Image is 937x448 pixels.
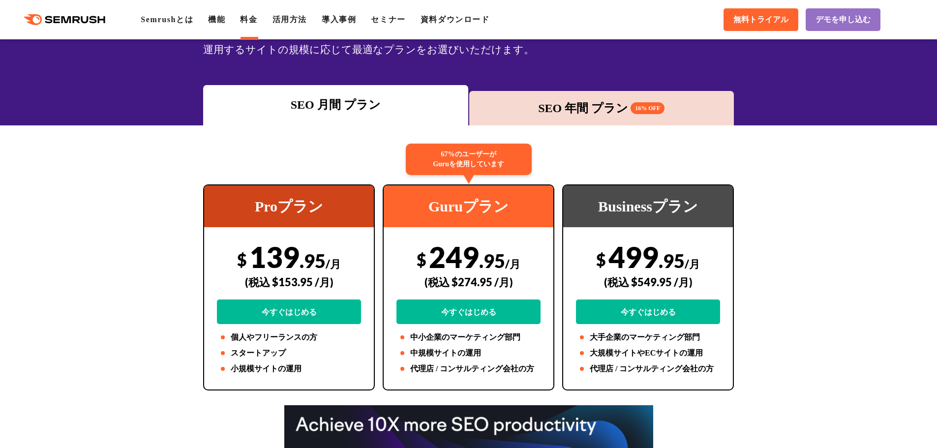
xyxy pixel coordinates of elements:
span: $ [596,249,606,269]
a: 資料ダウンロード [421,15,490,24]
span: 無料トライアル [733,15,788,25]
span: $ [417,249,426,269]
span: .95 [659,249,685,272]
a: デモを申し込む [806,8,880,31]
span: $ [237,249,247,269]
a: セミナー [371,15,405,24]
span: 16% OFF [631,102,665,114]
span: /月 [326,257,341,270]
div: 67%のユーザーが Guruを使用しています [406,144,532,175]
div: Businessプラン [563,185,733,227]
div: SEOの3つの料金プランから、広告・SNS・市場調査ツールキットをご用意しています。業務領域や会社の規模、運用するサイトの規模に応じて最適なプランをお選びいただけます。 [203,23,734,59]
li: 個人やフリーランスの方 [217,331,361,343]
div: (税込 $274.95 /月) [396,265,541,299]
a: Semrushとは [141,15,193,24]
li: 代理店 / コンサルティング会社の方 [576,363,720,375]
div: 249 [396,239,541,324]
a: 活用方法 [272,15,307,24]
a: 機能 [208,15,225,24]
li: 大規模サイトやECサイトの運用 [576,347,720,359]
a: 今すぐはじめる [396,299,541,324]
div: Guruプラン [384,185,553,227]
li: 中規模サイトの運用 [396,347,541,359]
li: 中小企業のマーケティング部門 [396,331,541,343]
li: 代理店 / コンサルティング会社の方 [396,363,541,375]
div: (税込 $549.95 /月) [576,265,720,299]
div: (税込 $153.95 /月) [217,265,361,299]
li: 大手企業のマーケティング部門 [576,331,720,343]
div: SEO 月間 プラン [208,96,463,114]
span: デモを申し込む [816,15,871,25]
div: 139 [217,239,361,324]
span: .95 [300,249,326,272]
a: 今すぐはじめる [217,299,361,324]
a: 料金 [240,15,257,24]
li: 小規模サイトの運用 [217,363,361,375]
div: SEO 年間 プラン [474,99,729,117]
a: 今すぐはじめる [576,299,720,324]
li: スタートアップ [217,347,361,359]
span: /月 [685,257,700,270]
div: 499 [576,239,720,324]
span: /月 [505,257,520,270]
a: 導入事例 [322,15,356,24]
a: 無料トライアル [724,8,798,31]
span: .95 [479,249,505,272]
div: Proプラン [204,185,374,227]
